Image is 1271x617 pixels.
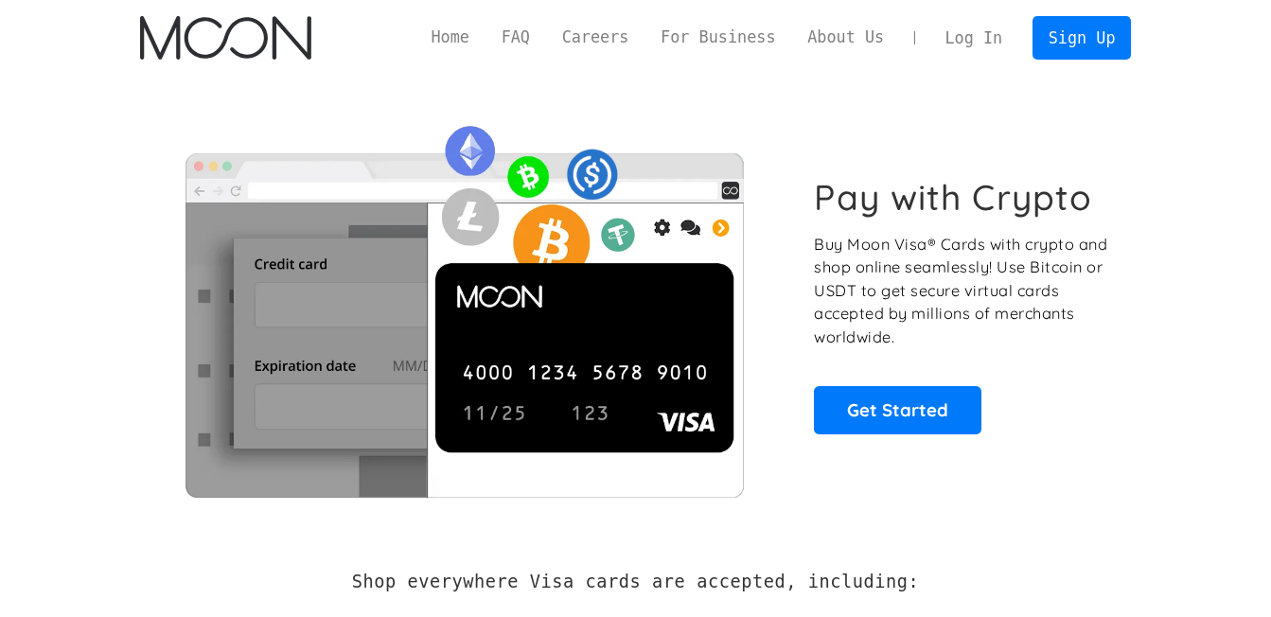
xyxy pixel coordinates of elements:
img: Moon Logo [140,16,311,60]
a: Log In [929,17,1018,59]
h2: Shop everywhere Visa cards are accepted, including: [352,572,919,592]
a: Get Started [814,386,981,433]
a: Careers [546,26,644,49]
a: For Business [644,26,791,49]
a: About Us [791,26,900,49]
a: Home [415,26,485,49]
a: FAQ [485,26,546,49]
h1: Pay with Crypto [814,176,1092,219]
img: Moon Cards let you spend your crypto anywhere Visa is accepted. [140,113,788,497]
p: Buy Moon Visa® Cards with crypto and shop online seamlessly! Use Bitcoin or USDT to get secure vi... [814,233,1110,349]
a: Sign Up [1033,16,1131,59]
a: home [140,16,311,60]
